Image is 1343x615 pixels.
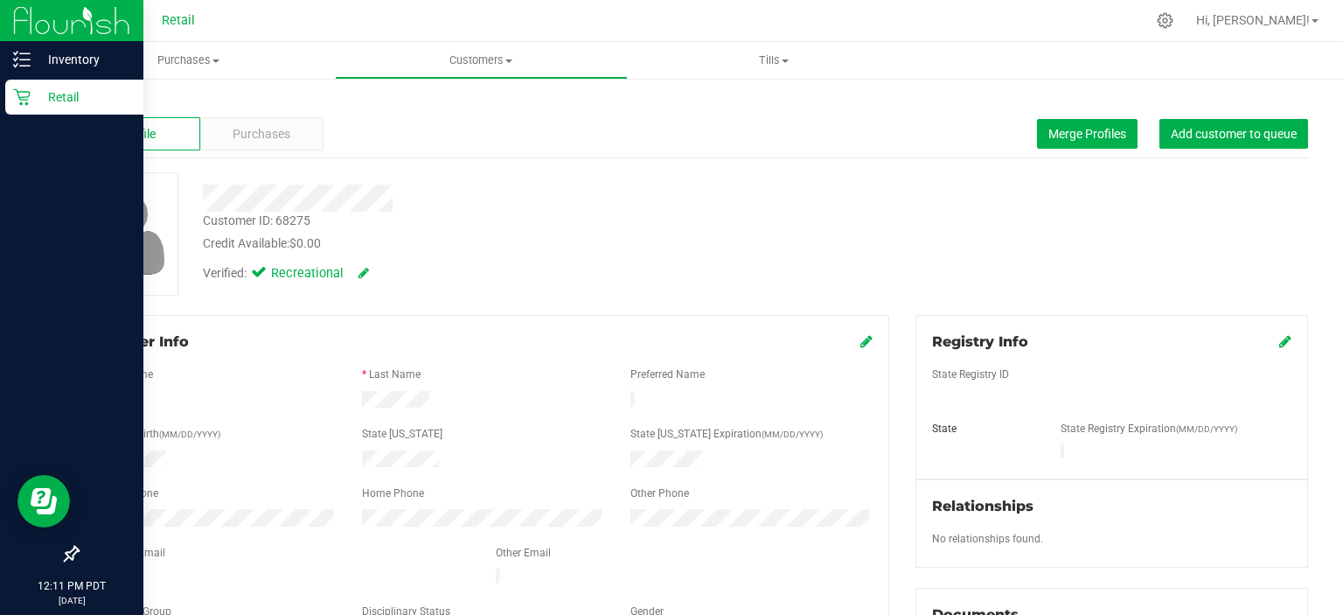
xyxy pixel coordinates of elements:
[8,594,136,607] p: [DATE]
[162,13,195,28] span: Retail
[1048,127,1126,141] span: Merge Profiles
[932,531,1043,547] label: No relationships found.
[932,333,1028,350] span: Registry Info
[31,87,136,108] p: Retail
[1171,127,1297,141] span: Add customer to queue
[203,234,805,253] div: Credit Available:
[919,421,1047,437] div: State
[13,51,31,68] inline-svg: Inventory
[630,486,689,501] label: Other Phone
[101,426,220,442] label: Date of Birth
[762,430,823,439] span: (MM/DD/YYYY)
[369,367,421,382] label: Last Name
[335,42,628,79] a: Customers
[17,475,70,528] iframe: Resource center
[42,52,335,68] span: Purchases
[629,52,920,68] span: Tills
[1154,12,1176,29] div: Manage settings
[42,42,335,79] a: Purchases
[1159,119,1308,149] button: Add customer to queue
[630,426,823,442] label: State [US_STATE] Expiration
[932,367,1009,382] label: State Registry ID
[8,578,136,594] p: 12:11 PM PDT
[1037,119,1138,149] button: Merge Profiles
[1176,424,1237,434] span: (MM/DD/YYYY)
[13,88,31,106] inline-svg: Retail
[1196,13,1310,27] span: Hi, [PERSON_NAME]!
[630,367,705,382] label: Preferred Name
[159,430,220,439] span: (MM/DD/YYYY)
[203,212,310,230] div: Customer ID: 68275
[362,486,424,501] label: Home Phone
[628,42,921,79] a: Tills
[203,264,369,283] div: Verified:
[932,498,1033,514] span: Relationships
[1061,421,1237,437] label: State Registry Expiration
[271,264,341,283] span: Recreational
[336,52,627,68] span: Customers
[31,49,136,70] p: Inventory
[362,426,442,442] label: State [US_STATE]
[496,545,551,561] label: Other Email
[289,236,321,250] span: $0.00
[233,125,290,143] span: Purchases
